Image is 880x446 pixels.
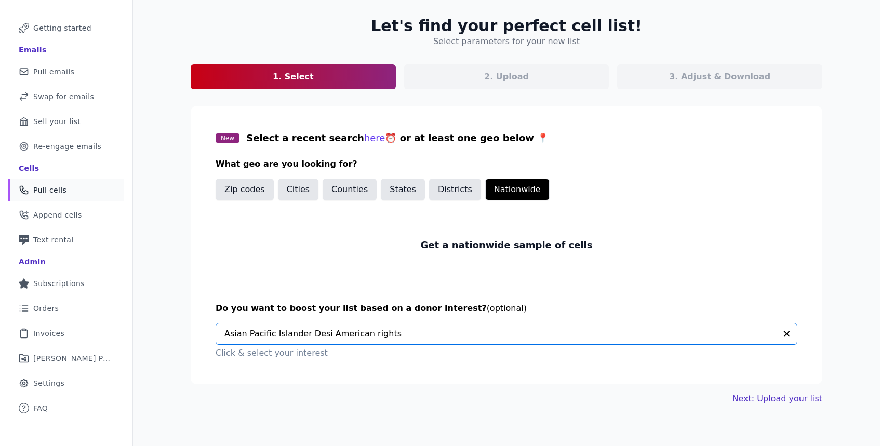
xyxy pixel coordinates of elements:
[33,116,81,127] span: Sell your list
[191,64,396,89] a: 1. Select
[216,303,487,313] span: Do you want to boost your list based on a donor interest?
[8,17,124,39] a: Getting started
[33,303,59,314] span: Orders
[33,23,91,33] span: Getting started
[8,228,124,251] a: Text rental
[33,403,48,413] span: FAQ
[33,66,74,77] span: Pull emails
[8,179,124,201] a: Pull cells
[278,179,319,200] button: Cities
[8,372,124,395] a: Settings
[19,45,47,55] div: Emails
[8,204,124,226] a: Append cells
[19,163,39,173] div: Cells
[669,71,770,83] p: 3. Adjust & Download
[381,179,425,200] button: States
[8,297,124,320] a: Orders
[273,71,314,83] p: 1. Select
[8,272,124,295] a: Subscriptions
[33,91,94,102] span: Swap for emails
[33,141,101,152] span: Re-engage emails
[216,158,797,170] h3: What geo are you looking for?
[364,131,385,145] button: here
[216,179,274,200] button: Zip codes
[8,347,124,370] a: [PERSON_NAME] Performance
[33,328,64,339] span: Invoices
[323,179,377,200] button: Counties
[33,378,64,388] span: Settings
[8,135,124,158] a: Re-engage emails
[8,322,124,345] a: Invoices
[246,132,549,143] span: Select a recent search ⏰ or at least one geo below 📍
[8,85,124,108] a: Swap for emails
[33,185,66,195] span: Pull cells
[421,238,593,252] p: Get a nationwide sample of cells
[8,110,124,133] a: Sell your list
[33,235,74,245] span: Text rental
[371,17,642,35] h2: Let's find your perfect cell list!
[19,256,46,267] div: Admin
[487,303,527,313] span: (optional)
[732,393,822,405] a: Next: Upload your list
[8,60,124,83] a: Pull emails
[33,353,112,363] span: [PERSON_NAME] Performance
[433,35,580,48] h4: Select parameters for your new list
[429,179,481,200] button: Districts
[8,397,124,420] a: FAQ
[484,71,529,83] p: 2. Upload
[485,179,550,200] button: Nationwide
[33,210,82,220] span: Append cells
[33,278,85,289] span: Subscriptions
[216,133,239,143] span: New
[216,347,797,359] p: Click & select your interest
